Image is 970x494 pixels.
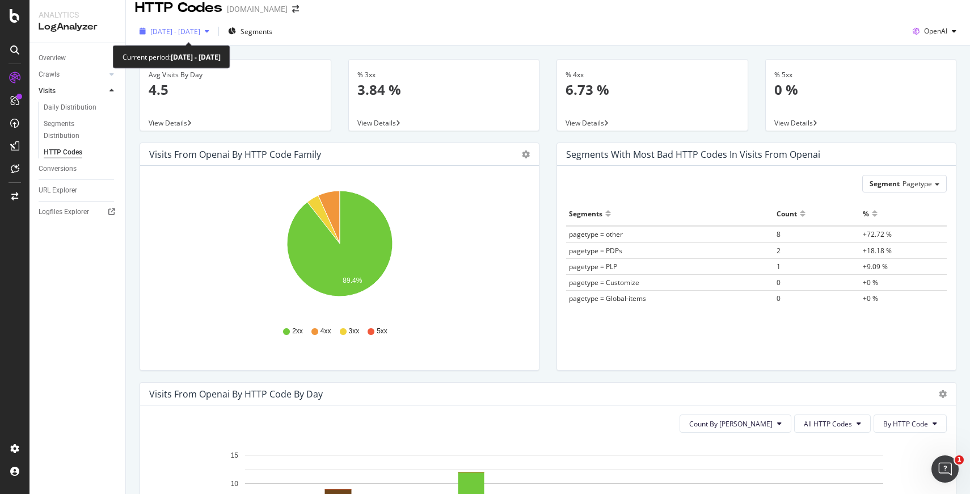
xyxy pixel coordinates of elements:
div: Visits from openai by HTTP Code by Day [149,388,323,400]
span: View Details [357,118,396,128]
iframe: Intercom live chat [931,455,959,483]
span: Pagetype [902,179,932,189]
div: Avg Visits By Day [149,70,322,80]
span: +0 % [863,294,878,303]
span: pagetype = Customize [569,278,639,287]
button: By HTTP Code [874,415,947,433]
span: pagetype = other [569,229,623,239]
a: Crawls [39,69,106,81]
span: 1 [777,262,781,271]
a: HTTP Codes [44,146,117,158]
div: Segments Distribution [44,118,107,142]
span: 2 [777,246,781,256]
a: Logfiles Explorer [39,206,117,218]
b: [DATE] - [DATE] [171,52,221,62]
text: 10 [231,480,239,488]
span: 8 [777,229,781,239]
span: 3xx [349,326,360,336]
button: Count By [PERSON_NAME] [680,415,791,433]
div: % [863,204,869,223]
div: Daily Distribution [44,102,96,114]
div: Overview [39,52,66,64]
div: [DOMAIN_NAME] [227,3,288,15]
a: Daily Distribution [44,102,117,114]
div: Count [777,204,797,223]
span: View Details [566,118,604,128]
a: Segments Distribution [44,118,117,142]
p: 0 % [774,80,948,99]
span: pagetype = PLP [569,262,617,271]
div: URL Explorer [39,185,77,196]
span: [DATE] - [DATE] [150,27,200,36]
span: +0 % [863,278,878,287]
span: All HTTP Codes [804,419,852,429]
span: 5xx [377,326,387,336]
span: View Details [774,118,813,128]
text: 15 [231,451,239,459]
div: Current period: [123,51,221,64]
div: Segments with most bad HTTP codes in Visits from openai [566,149,820,160]
span: View Details [149,118,187,128]
span: +72.72 % [863,229,892,239]
button: All HTTP Codes [794,415,871,433]
span: Segment [870,179,900,189]
span: Segments [241,27,272,36]
span: pagetype = PDPs [569,246,622,256]
span: 0 [777,294,781,303]
div: LogAnalyzer [39,20,116,34]
span: +9.09 % [863,262,888,271]
span: 0 [777,278,781,287]
text: 89.4% [343,277,362,284]
div: arrow-right-arrow-left [292,5,299,13]
a: Overview [39,52,117,64]
p: 6.73 % [566,80,739,99]
div: % 5xx [774,70,948,80]
div: Conversions [39,163,77,175]
span: pagetype = Global-items [569,294,646,303]
div: % 4xx [566,70,739,80]
span: OpenAI [924,26,947,36]
button: [DATE] - [DATE] [135,22,214,40]
div: gear [939,390,947,398]
p: 4.5 [149,80,322,99]
div: gear [522,150,530,158]
span: 4xx [320,326,331,336]
span: By HTTP Code [883,419,928,429]
div: % 3xx [357,70,531,80]
button: Segments [223,22,277,40]
div: Logfiles Explorer [39,206,89,218]
a: Visits [39,85,106,97]
span: 2xx [292,326,303,336]
a: Conversions [39,163,117,175]
div: Crawls [39,69,60,81]
span: +18.18 % [863,246,892,256]
div: Visits from openai by HTTP Code Family [149,149,321,160]
div: HTTP Codes [44,146,82,158]
a: URL Explorer [39,185,117,196]
span: Count By Day [689,419,773,429]
div: Visits [39,85,56,97]
p: 3.84 % [357,80,531,99]
svg: A chart. [149,184,530,316]
div: Analytics [39,9,116,20]
button: OpenAI [908,22,961,40]
div: Segments [569,204,602,223]
span: 1 [955,455,964,464]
